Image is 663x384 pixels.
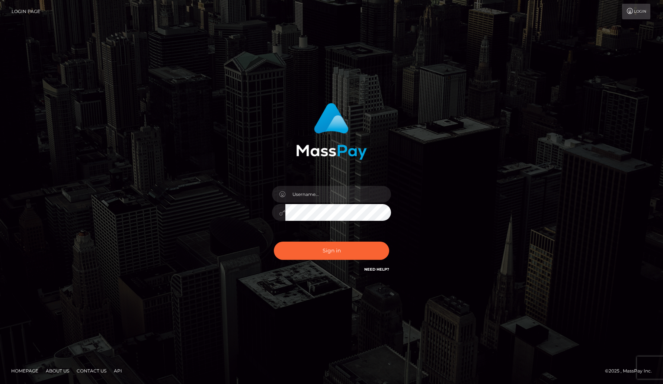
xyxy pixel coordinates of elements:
[8,365,41,377] a: Homepage
[12,4,40,19] a: Login Page
[622,4,650,19] a: Login
[74,365,109,377] a: Contact Us
[364,267,389,272] a: Need Help?
[111,365,125,377] a: API
[605,367,657,375] div: © 2025 , MassPay Inc.
[285,186,391,203] input: Username...
[43,365,72,377] a: About Us
[274,242,389,260] button: Sign in
[296,103,367,160] img: MassPay Login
